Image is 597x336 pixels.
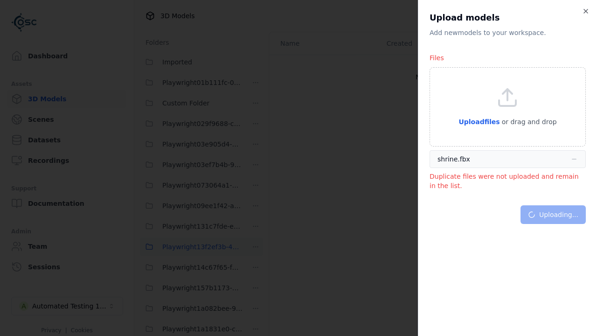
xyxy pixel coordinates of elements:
[437,154,470,164] div: shrine.fbx
[430,28,586,37] p: Add new model s to your workspace.
[430,172,586,190] p: Duplicate files were not uploaded and remain in the list.
[500,116,557,127] p: or drag and drop
[430,54,444,62] label: Files
[458,118,500,126] span: Upload files
[430,11,586,24] h2: Upload models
